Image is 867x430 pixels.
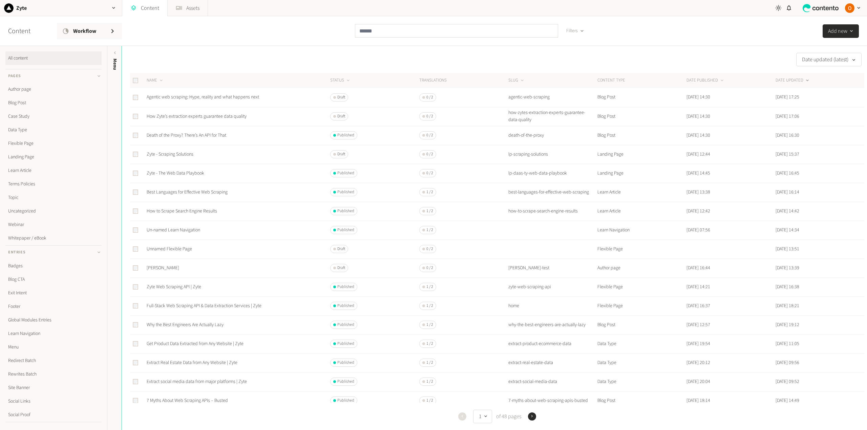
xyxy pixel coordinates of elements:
[147,189,228,196] a: Best Languages for Effective Web Scraping
[508,258,597,277] td: [PERSON_NAME]-test
[5,177,102,191] a: Terms Policies
[597,391,686,410] td: Blog Post
[337,227,354,233] span: Published
[776,132,799,139] time: [DATE] 16:30
[337,265,345,271] span: Draft
[508,107,597,126] td: how-zytes-extraction-experts-guarantee-data-quality
[426,132,433,138] span: 0 / 2
[686,77,725,84] button: DATE PUBLISHED
[495,412,521,421] span: of 48 pages
[776,265,799,271] time: [DATE] 13:39
[597,277,686,296] td: Flexible Page
[337,341,354,347] span: Published
[147,113,247,120] a: How Zyte’s extraction experts guarantee data quality
[5,51,102,65] a: All content
[5,381,102,394] a: Site Banner
[5,83,102,96] a: Author page
[337,170,354,176] span: Published
[776,227,799,233] time: [DATE] 14:34
[597,202,686,221] td: Learn Article
[597,372,686,391] td: Data Type
[776,321,799,328] time: [DATE] 19:12
[426,360,433,366] span: 1 / 2
[597,145,686,164] td: Landing Page
[5,110,102,123] a: Case Study
[597,107,686,126] td: Blog Post
[597,126,686,145] td: Blog Post
[473,410,492,423] button: 1
[845,3,854,13] img: Ozren Buric
[508,353,597,372] td: extract-real-estate-data
[147,132,226,139] a: Death of the Proxy? There’s An API for That
[337,132,354,138] span: Published
[776,302,799,309] time: [DATE] 18:21
[508,145,597,164] td: lp-scraping-solutions
[337,322,354,328] span: Published
[337,208,354,214] span: Published
[776,340,799,347] time: [DATE] 11:05
[337,246,345,252] span: Draft
[561,24,590,38] button: Filters
[16,4,27,12] h2: Zyte
[508,296,597,315] td: home
[5,354,102,367] a: Redirect Batch
[597,88,686,107] td: Blog Post
[337,151,345,157] span: Draft
[147,94,259,100] a: Agentic web scraping: Hype, reality and what happens next
[337,113,345,119] span: Draft
[5,367,102,381] a: Rewrites Batch
[776,94,799,100] time: [DATE] 17:25
[147,246,192,252] a: Unnamed Flexible Page
[776,359,799,366] time: [DATE] 09:56
[597,221,686,240] td: Learn Navigation
[597,315,686,334] td: Blog Post
[147,378,247,385] a: Extract social media data from major platforms | Zyte
[111,59,119,70] span: Menu
[337,379,354,385] span: Published
[426,265,433,271] span: 0 / 2
[686,397,710,404] time: [DATE] 18:14
[597,353,686,372] td: Data Type
[5,313,102,327] a: Global Modules Entries
[8,73,21,79] span: Pages
[57,23,122,39] a: Workflow
[686,340,710,347] time: [DATE] 19:54
[776,378,799,385] time: [DATE] 09:52
[686,302,710,309] time: [DATE] 16:37
[147,208,217,214] a: How to Scrape Search Engine Results
[337,284,354,290] span: Published
[508,277,597,296] td: zyte-web-scraping-api
[147,170,204,177] a: Zyte - The Web Data Playbook
[686,94,710,100] time: [DATE] 14:30
[776,77,810,84] button: DATE UPDATED
[686,284,710,290] time: [DATE] 14:21
[147,284,201,290] a: Zyte Web Scraping API | Zyte
[5,300,102,313] a: Footer
[4,3,14,13] img: Zyte
[426,322,433,328] span: 1 / 2
[426,379,433,385] span: 1 / 2
[8,26,46,36] h2: Content
[426,170,433,176] span: 0 / 2
[5,191,102,204] a: Topic
[796,53,862,66] button: Date updated (latest)
[5,123,102,137] a: Data Type
[147,321,224,328] a: Why the Best Engineers Are Actually Lazy
[686,170,710,177] time: [DATE] 14:45
[686,132,710,139] time: [DATE] 14:30
[776,284,799,290] time: [DATE] 16:38
[508,391,597,410] td: 7-myths-about-web-scraping-apis-busted
[8,249,25,255] span: Entries
[5,204,102,218] a: Uncategorized
[147,302,261,309] a: Full-Stack Web Scraping API & Data Extraction Services | Zyte
[426,208,433,214] span: 1 / 2
[508,164,597,183] td: lp-daas-ty-web-data-playbook
[566,27,578,35] span: Filters
[426,398,433,404] span: 1 / 2
[147,340,244,347] a: Get Product Data Extracted from Any Website | Zyte
[686,151,710,158] time: [DATE] 12:44
[776,397,799,404] time: [DATE] 14:49
[147,77,164,84] button: NAME
[508,88,597,107] td: agentic-web-scraping
[597,183,686,202] td: Learn Article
